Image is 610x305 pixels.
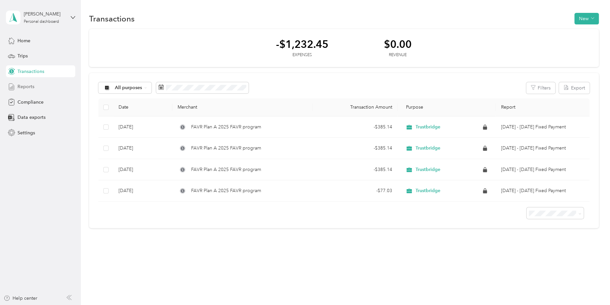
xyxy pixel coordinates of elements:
th: Merchant [172,98,313,117]
td: Jun 1 - 30, 2025 Fixed Payment [496,180,590,202]
span: Reports [17,83,34,90]
div: [PERSON_NAME] [24,11,65,17]
span: Compliance [17,99,44,106]
span: Trustbridge [416,145,440,151]
td: Jul 1 - 31, 2025 Fixed Payment [496,159,590,181]
span: Trustbridge [416,124,440,130]
button: New [574,13,599,24]
span: Trips [17,52,28,59]
td: [DATE] [113,180,172,202]
div: - $77.03 [318,187,392,194]
span: Trustbridge [416,167,440,173]
h1: Transactions [89,15,135,22]
span: FAVR Plan A 2025 FAVR program [191,123,261,131]
div: $0.00 [384,38,412,50]
td: Sep 1 - 30, 2025 Fixed Payment [496,117,590,138]
span: Trustbridge [416,188,440,194]
span: All purposes [115,85,142,90]
button: Help center [4,295,37,302]
td: [DATE] [113,138,172,159]
button: Filters [526,82,555,94]
div: - $385.14 [318,166,392,173]
td: [DATE] [113,117,172,138]
iframe: Everlance-gr Chat Button Frame [573,268,610,305]
div: Expenses [276,52,328,58]
th: Transaction Amount [313,98,397,117]
span: FAVR Plan A 2025 FAVR program [191,187,261,194]
span: Transactions [17,68,44,75]
div: -$1,232.45 [276,38,328,50]
button: Export [559,82,590,94]
span: FAVR Plan A 2025 FAVR program [191,166,261,173]
th: Report [496,98,590,117]
th: Date [113,98,172,117]
span: Home [17,37,30,44]
span: Data exports [17,114,46,121]
span: FAVR Plan A 2025 FAVR program [191,145,261,152]
div: Revenue [384,52,412,58]
div: Personal dashboard [24,20,59,24]
td: Aug 1 - 31, 2025 Fixed Payment [496,138,590,159]
span: Purpose [403,104,424,110]
span: Settings [17,129,35,136]
td: [DATE] [113,159,172,181]
div: - $385.14 [318,123,392,131]
div: - $385.14 [318,145,392,152]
